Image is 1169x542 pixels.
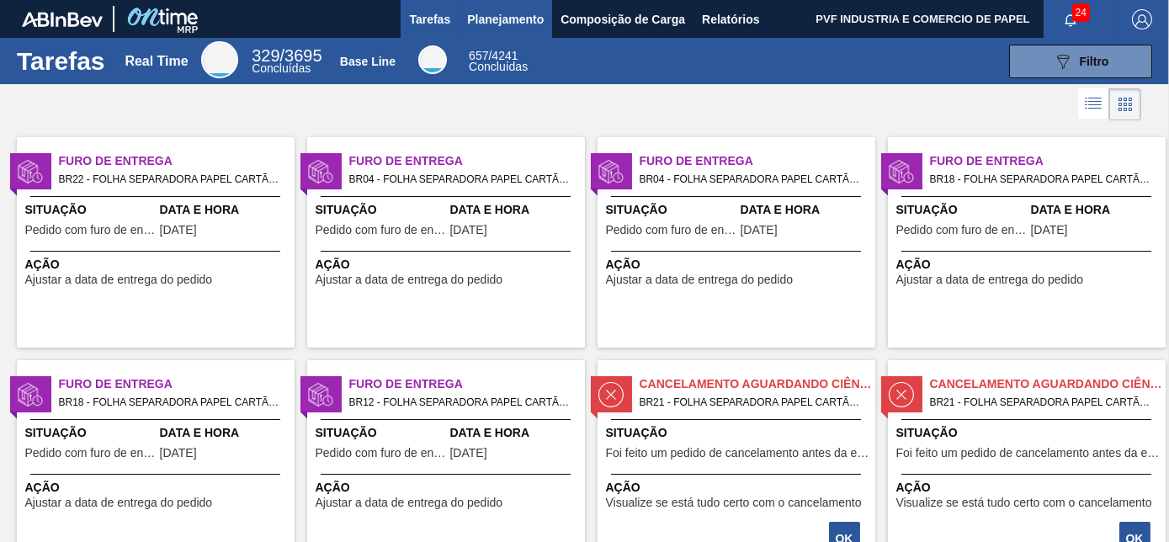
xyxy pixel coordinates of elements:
[640,170,862,189] span: BR04 - FOLHA SEPARADORA PAPEL CARTÃO Pedido - 1990878
[25,201,156,219] span: Situação
[1109,88,1141,120] div: Visão em Cards
[1044,8,1097,31] button: Notificações
[1031,224,1068,236] span: 16/08/2025,
[606,201,736,219] span: Situação
[606,447,871,460] span: Foi feito um pedido de cancelamento antes da etapa de aguardando faturamento
[450,424,581,442] span: Data e Hora
[349,152,585,170] span: Furo de Entrega
[25,479,290,497] span: Ação
[160,424,290,442] span: Data e Hora
[1009,45,1152,78] button: Filtro
[702,9,759,29] span: Relatórios
[606,256,871,274] span: Ação
[896,447,1161,460] span: Foi feito um pedido de cancelamento antes da etapa de aguardando faturamento
[741,224,778,236] span: 16/08/2025,
[1072,3,1090,22] span: 24
[640,375,875,393] span: Cancelamento aguardando ciência
[125,54,188,69] div: Real Time
[469,50,528,72] div: Base Line
[252,49,321,74] div: Real Time
[930,170,1152,189] span: BR18 - FOLHA SEPARADORA PAPEL CARTÃO Pedido - 1980846
[640,152,875,170] span: Furo de Entrega
[896,274,1084,286] span: Ajustar a data de entrega do pedido
[450,224,487,236] span: 16/08/2025,
[316,447,446,460] span: Pedido com furo de entrega
[467,9,544,29] span: Planejamento
[160,447,197,460] span: 16/08/2025,
[308,159,333,184] img: status
[889,159,914,184] img: status
[316,224,446,236] span: Pedido com furo de entrega
[469,60,528,73] span: Concluídas
[59,152,295,170] span: Furo de Entrega
[349,375,585,393] span: Furo de Entrega
[25,224,156,236] span: Pedido com furo de entrega
[606,224,736,236] span: Pedido com furo de entrega
[418,45,447,74] div: Base Line
[606,479,871,497] span: Ação
[1078,88,1109,120] div: Visão em Lista
[606,497,862,509] span: Visualize se está tudo certo com o cancelamento
[896,497,1152,509] span: Visualize se está tudo certo com o cancelamento
[896,224,1027,236] span: Pedido com furo de entrega
[316,424,446,442] span: Situação
[25,497,213,509] span: Ajustar a data de entrega do pedido
[349,170,571,189] span: BR04 - FOLHA SEPARADORA PAPEL CARTÃO Pedido - 1980681
[896,201,1027,219] span: Situação
[25,424,156,442] span: Situação
[316,479,581,497] span: Ação
[889,382,914,407] img: status
[59,393,281,412] span: BR18 - FOLHA SEPARADORA PAPEL CARTÃO Pedido - 1994694
[606,274,794,286] span: Ajustar a data de entrega do pedido
[640,393,862,412] span: BR21 - FOLHA SEPARADORA PAPEL CARTÃO Pedido - 1873698
[22,12,103,27] img: TNhmsLtSVTkK8tSr43FrP2fwEKptu5GPRR3wAAAABJRU5ErkJggg==
[25,256,290,274] span: Ação
[316,201,446,219] span: Situação
[741,201,871,219] span: Data e Hora
[598,382,624,407] img: status
[1132,9,1152,29] img: Logout
[598,159,624,184] img: status
[409,9,450,29] span: Tarefas
[561,9,685,29] span: Composição de Carga
[59,170,281,189] span: BR22 - FOLHA SEPARADORA PAPEL CARTÃO Pedido - 1994481
[252,61,311,75] span: Concluídas
[930,375,1166,393] span: Cancelamento aguardando ciência
[25,447,156,460] span: Pedido com furo de entrega
[17,51,105,71] h1: Tarefas
[450,447,487,460] span: 18/08/2025,
[201,41,238,78] div: Real Time
[316,256,581,274] span: Ação
[1031,201,1161,219] span: Data e Hora
[25,274,213,286] span: Ajustar a data de entrega do pedido
[160,224,197,236] span: 14/08/2025,
[316,497,503,509] span: Ajustar a data de entrega do pedido
[896,479,1161,497] span: Ação
[316,274,503,286] span: Ajustar a data de entrega do pedido
[896,424,1161,442] span: Situação
[59,375,295,393] span: Furo de Entrega
[160,201,290,219] span: Data e Hora
[930,152,1166,170] span: Furo de Entrega
[349,393,571,412] span: BR12 - FOLHA SEPARADORA PAPEL CARTÃO Pedido - 1990884
[1080,55,1109,68] span: Filtro
[252,46,279,65] span: 329
[930,393,1152,412] span: BR21 - FOLHA SEPARADORA PAPEL CARTÃO Pedido - 1873701
[896,256,1161,274] span: Ação
[252,46,321,65] span: / 3695
[18,382,43,407] img: status
[340,55,396,68] div: Base Line
[18,159,43,184] img: status
[469,49,488,62] span: 657
[308,382,333,407] img: status
[469,49,518,62] span: / 4241
[450,201,581,219] span: Data e Hora
[606,424,871,442] span: Situação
